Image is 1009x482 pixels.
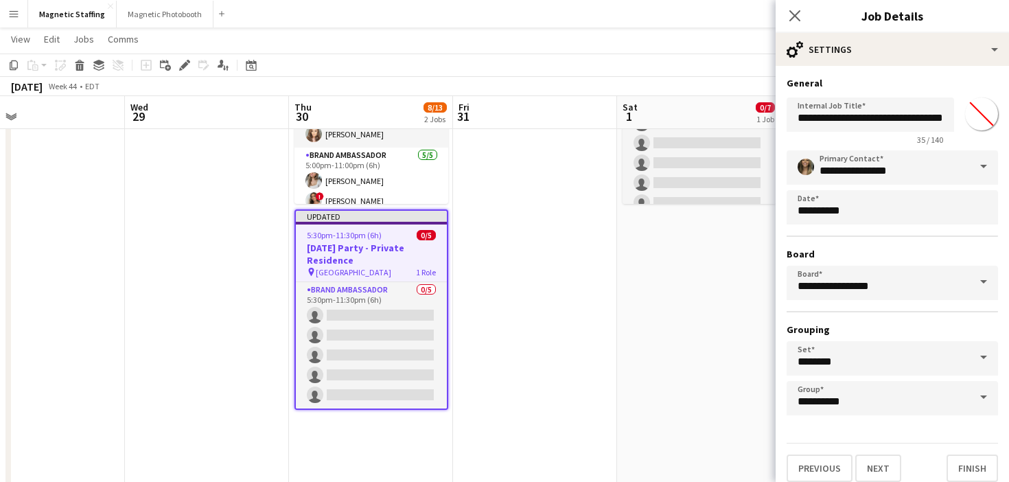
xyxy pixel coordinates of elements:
div: Settings [776,33,1009,66]
button: Magnetic Staffing [28,1,117,27]
span: 30 [292,108,312,124]
app-card-role: Brand Ambassador5/55:00pm-11:00pm (6h)[PERSON_NAME]![PERSON_NAME] [294,148,448,278]
button: Magnetic Photobooth [117,1,213,27]
a: Jobs [68,30,100,48]
div: EDT [85,81,100,91]
app-card-role: Brand Ambassador13A0/76:00pm-9:00pm (3h) [623,50,776,216]
span: 0/7 [756,102,775,113]
div: Updated [296,211,447,222]
span: Week 44 [45,81,80,91]
span: ! [316,192,324,200]
span: 8/13 [424,102,447,113]
h3: Board [787,248,998,260]
span: 31 [456,108,469,124]
h3: General [787,77,998,89]
button: Finish [947,455,998,482]
span: Wed [130,101,148,113]
span: [GEOGRAPHIC_DATA] [316,267,391,277]
app-job-card: Updated5:30pm-11:30pm (6h)0/5[DATE] Party - Private Residence [GEOGRAPHIC_DATA]1 RoleBrand Ambass... [294,209,448,410]
span: 1 [621,108,638,124]
span: View [11,33,30,45]
span: Fri [459,101,469,113]
h3: Grouping [787,323,998,336]
span: Edit [44,33,60,45]
a: View [5,30,36,48]
div: 2 Jobs [424,114,446,124]
span: 5:30pm-11:30pm (6h) [307,230,382,240]
app-card-role: Brand Ambassador0/55:30pm-11:30pm (6h) [296,282,447,409]
span: 35 / 140 [906,135,954,145]
span: Sat [623,101,638,113]
span: Jobs [73,33,94,45]
span: 0/5 [417,230,436,240]
div: [DATE] [11,80,43,93]
span: 29 [128,108,148,124]
span: 1 Role [416,267,436,277]
h3: Job Details [776,7,1009,25]
a: Edit [38,30,65,48]
button: Previous [787,455,853,482]
span: Thu [294,101,312,113]
div: 1 Job [756,114,774,124]
a: Comms [102,30,144,48]
button: Next [855,455,901,482]
span: Comms [108,33,139,45]
h3: [DATE] Party - Private Residence [296,242,447,266]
